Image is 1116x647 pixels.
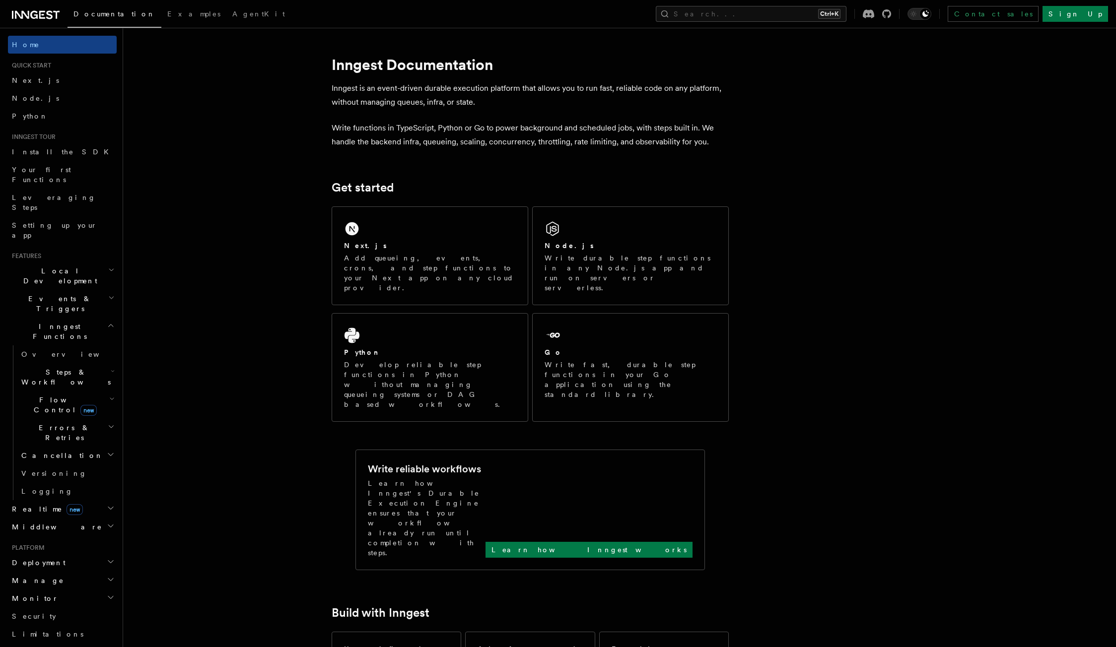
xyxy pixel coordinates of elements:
[12,221,97,239] span: Setting up your app
[80,405,97,416] span: new
[21,469,87,477] span: Versioning
[8,576,64,585] span: Manage
[73,10,155,18] span: Documentation
[8,318,117,345] button: Inngest Functions
[12,166,71,184] span: Your first Functions
[1043,6,1108,22] a: Sign Up
[8,544,45,552] span: Platform
[68,3,161,28] a: Documentation
[8,107,117,125] a: Python
[8,500,117,518] button: Realtimenew
[8,266,108,286] span: Local Development
[8,607,117,625] a: Security
[21,487,73,495] span: Logging
[8,252,41,260] span: Features
[17,419,117,447] button: Errors & Retries
[818,9,840,19] kbd: Ctrl+K
[545,253,716,293] p: Write durable step functions in any Node.js app and run on servers or serverless.
[8,345,117,500] div: Inngest Functions
[12,630,83,638] span: Limitations
[332,313,528,422] a: PythonDevelop reliable step functions in Python without managing queueing systems or DAG based wo...
[17,451,103,460] span: Cancellation
[8,572,117,589] button: Manage
[948,6,1039,22] a: Contact sales
[545,241,594,251] h2: Node.js
[161,3,226,27] a: Examples
[8,554,117,572] button: Deployment
[8,189,117,216] a: Leveraging Steps
[368,478,486,558] p: Learn how Inngest's Durable Execution Engine ensures that your workflow already run until complet...
[17,464,117,482] a: Versioning
[332,121,729,149] p: Write functions in TypeScript, Python or Go to power background and scheduled jobs, with steps bu...
[8,216,117,244] a: Setting up your app
[8,504,83,514] span: Realtime
[8,36,117,54] a: Home
[8,161,117,189] a: Your first Functions
[8,522,102,532] span: Middleware
[8,589,117,607] button: Monitor
[17,423,108,443] span: Errors & Retries
[167,10,220,18] span: Examples
[12,76,59,84] span: Next.js
[17,345,117,363] a: Overview
[12,194,96,211] span: Leveraging Steps
[17,363,117,391] button: Steps & Workflows
[8,558,66,568] span: Deployment
[17,391,117,419] button: Flow Controlnew
[8,143,117,161] a: Install the SDK
[8,625,117,643] a: Limitations
[17,482,117,500] a: Logging
[332,181,394,194] a: Get started
[532,313,729,422] a: GoWrite fast, durable step functions in your Go application using the standard library.
[8,262,117,290] button: Local Development
[17,395,109,415] span: Flow Control
[491,545,687,555] p: Learn how Inngest works
[8,290,117,318] button: Events & Triggers
[67,504,83,515] span: new
[226,3,291,27] a: AgentKit
[12,112,48,120] span: Python
[332,206,528,305] a: Next.jsAdd queueing, events, crons, and step functions to your Next app on any cloud provider.
[368,462,481,476] h2: Write reliable workflows
[8,62,51,69] span: Quick start
[12,94,59,102] span: Node.js
[12,612,56,620] span: Security
[344,253,516,293] p: Add queueing, events, crons, and step functions to your Next app on any cloud provider.
[545,360,716,399] p: Write fast, durable step functions in your Go application using the standard library.
[344,347,381,357] h2: Python
[486,542,693,558] a: Learn how Inngest works
[332,606,429,620] a: Build with Inngest
[8,518,117,536] button: Middleware
[656,6,846,22] button: Search...Ctrl+K
[344,241,387,251] h2: Next.js
[532,206,729,305] a: Node.jsWrite durable step functions in any Node.js app and run on servers or serverless.
[8,593,59,603] span: Monitor
[332,81,729,109] p: Inngest is an event-driven durable execution platform that allows you to run fast, reliable code ...
[232,10,285,18] span: AgentKit
[12,148,115,156] span: Install the SDK
[12,40,40,50] span: Home
[8,322,107,341] span: Inngest Functions
[17,367,111,387] span: Steps & Workflows
[545,347,562,357] h2: Go
[8,294,108,314] span: Events & Triggers
[332,56,729,73] h1: Inngest Documentation
[344,360,516,409] p: Develop reliable step functions in Python without managing queueing systems or DAG based workflows.
[8,133,56,141] span: Inngest tour
[21,350,124,358] span: Overview
[8,71,117,89] a: Next.js
[8,89,117,107] a: Node.js
[907,8,931,20] button: Toggle dark mode
[17,447,117,464] button: Cancellation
